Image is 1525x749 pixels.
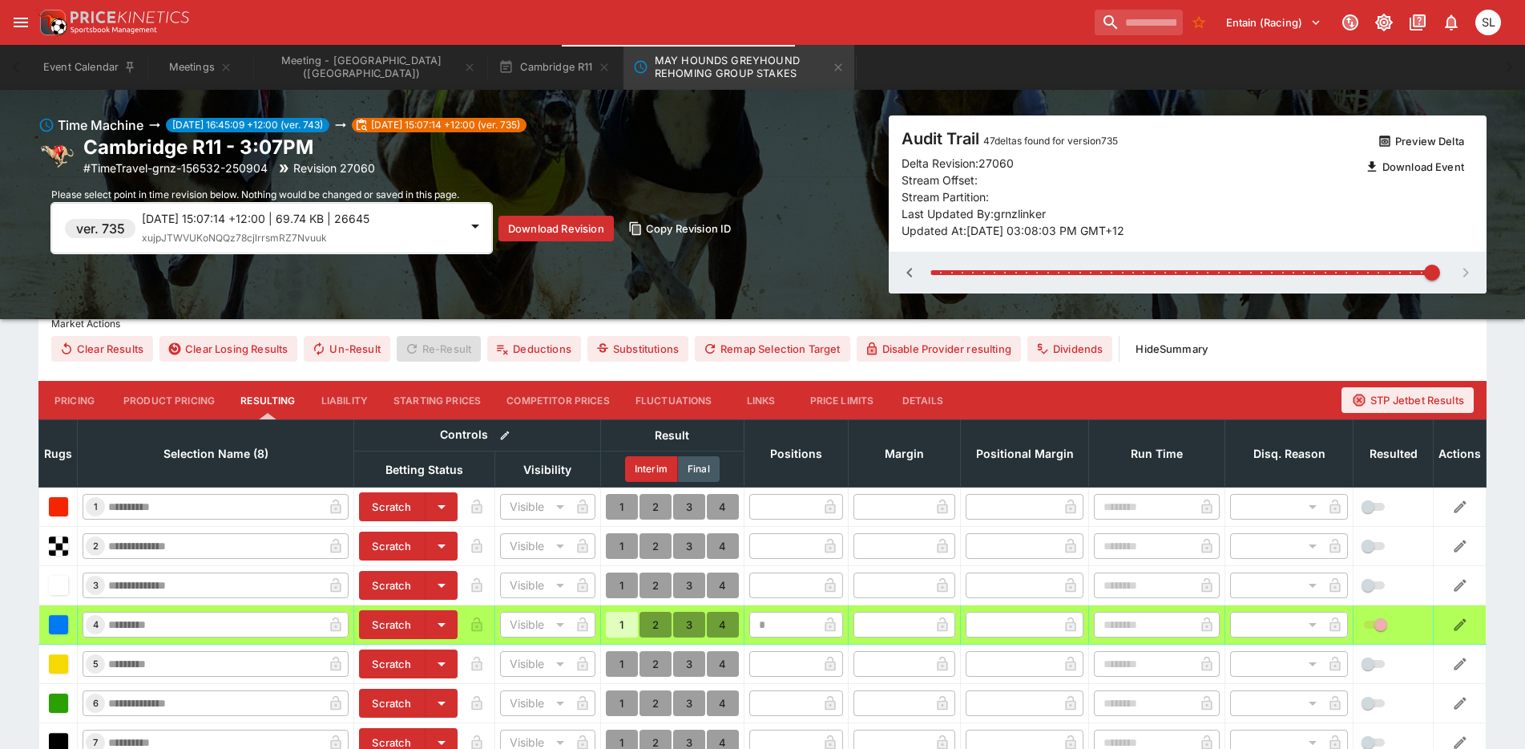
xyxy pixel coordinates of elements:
button: Un-Result [304,336,389,362]
button: 3 [673,612,705,638]
img: PriceKinetics Logo [35,6,67,38]
button: Links [725,381,797,419]
span: 47 deltas found for version 735 [983,135,1118,147]
button: 4 [707,533,739,559]
div: Visible [500,533,570,559]
p: Copy To Clipboard [83,160,268,176]
button: Interim [625,456,678,482]
button: Connected to PK [1336,8,1365,37]
input: search [1095,10,1183,35]
button: Deductions [487,336,581,362]
h6: Time Machine [58,115,143,135]
button: Resulting [228,381,308,419]
button: Starting Prices [381,381,494,419]
span: Betting Status [368,460,481,480]
h6: ver. 735 [76,219,125,238]
button: Dividends [1027,336,1112,362]
button: Event Calendar [34,45,146,90]
th: Positions [744,420,849,488]
div: Visible [500,690,570,716]
button: Scratch [359,689,425,718]
button: Meetings [149,45,252,90]
button: Documentation [1403,8,1432,37]
button: Singa Livett [1471,5,1506,40]
h4: Audit Trail [902,128,1357,149]
button: 2 [639,612,672,638]
th: Rugs [39,420,78,488]
div: Singa Livett [1475,10,1501,35]
p: Stream Offset: Stream Partition: Last Updated By: grnzlinker Updated At: [DATE] 03:08:03 PM GMT+12 [902,172,1357,239]
span: 7 [90,737,101,748]
button: Clear Results [51,336,153,362]
button: Bulk edit [494,425,515,446]
img: greyhound_racing.png [38,136,77,175]
button: 3 [673,651,705,677]
button: 3 [673,494,705,520]
div: Visible [500,494,570,520]
button: Meeting - Cambridge (NZ) [255,45,486,90]
span: 5 [90,658,102,670]
button: Clear Losing Results [159,336,297,362]
button: 2 [639,573,672,598]
button: 4 [707,612,739,638]
button: Download Revision [498,216,614,241]
button: 2 [639,651,672,677]
button: 1 [606,651,638,677]
button: 1 [606,494,638,520]
button: 1 [606,573,638,598]
th: Actions [1434,420,1487,488]
button: Fluctuations [623,381,725,419]
button: 3 [673,533,705,559]
button: 3 [673,573,705,598]
button: Scratch [359,610,425,639]
p: [DATE] 15:07:14 +12:00 | 69.74 KB | 26645 [142,210,459,227]
th: Positional Margin [961,420,1089,488]
th: Result [600,420,744,451]
button: Liability [309,381,381,419]
button: 2 [639,533,672,559]
h2: Copy To Clipboard [83,135,375,160]
span: Please select point in time revision below. Nothing would be changed or saved in this page. [51,188,459,200]
span: 6 [90,698,102,709]
button: Cambridge R11 [489,45,619,90]
span: Re-Result [397,336,481,362]
th: Controls [354,420,600,451]
button: 4 [707,690,739,716]
button: Pricing [38,381,111,419]
span: 3 [90,580,102,591]
button: 2 [639,494,672,520]
button: Scratch [359,650,425,678]
button: 3 [673,690,705,716]
button: Select Tenant [1216,10,1331,35]
span: 2 [90,540,102,552]
button: 4 [707,651,739,677]
button: Download Event [1357,154,1474,180]
span: Visibility [506,460,589,480]
div: Visible [500,612,570,638]
button: Preview Delta [1370,128,1474,154]
button: Product Pricing [111,381,228,419]
p: Delta Revision: 27060 [902,155,1014,172]
button: 4 [707,494,739,520]
button: Final [678,456,720,482]
label: Market Actions [51,312,1474,336]
button: 1 [606,533,638,559]
button: Scratch [359,492,425,521]
span: 4 [90,619,102,630]
button: Price Limits [797,381,887,419]
button: Notifications [1437,8,1466,37]
th: Margin [849,420,961,488]
div: Visible [500,573,570,598]
button: MAY HOUNDS GREYHOUND REHOMING GROUP STAKES [623,45,854,90]
button: 2 [639,690,672,716]
span: [DATE] 16:45:09 +12:00 (ver. 743) [166,118,329,132]
button: Competitor Prices [494,381,623,419]
button: 1 [606,612,638,638]
button: 1 [606,690,638,716]
p: Revision 27060 [293,160,375,176]
button: Scratch [359,532,425,561]
button: open drawer [6,8,35,37]
button: 4 [707,573,739,598]
button: Scratch [359,571,425,600]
